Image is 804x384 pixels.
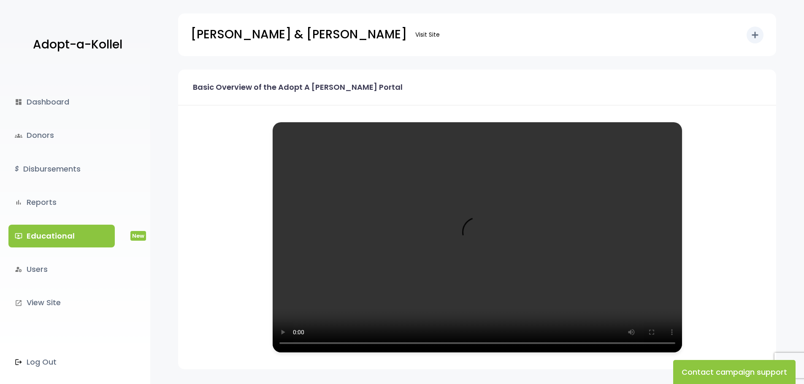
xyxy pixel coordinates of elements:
span: New [130,231,146,241]
a: dashboardDashboard [8,91,115,113]
i: launch [15,299,22,307]
a: $Disbursements [8,158,115,180]
a: Adopt-a-Kollel [29,24,122,65]
span: groups [15,132,22,140]
button: Contact campaign support [673,360,796,384]
a: manage_accountsUsers [8,258,115,281]
i: dashboard [15,98,22,106]
p: [PERSON_NAME] & [PERSON_NAME] [191,24,407,45]
a: groupsDonors [8,124,115,147]
i: ondemand_video [15,232,22,240]
video: Your browser does not support the video tag. [273,122,682,352]
a: Visit Site [411,27,444,43]
span: Basic Overview of the Adopt A [PERSON_NAME] Portal [193,81,403,94]
i: manage_accounts [15,266,22,273]
a: bar_chartReports [8,191,115,214]
i: add [750,30,760,40]
a: Log Out [8,351,115,373]
i: bar_chart [15,199,22,206]
i: $ [15,163,19,175]
a: launchView Site [8,291,115,314]
a: ondemand_videoEducationalNew [8,225,115,247]
p: Adopt-a-Kollel [33,34,122,55]
button: add [747,27,763,43]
